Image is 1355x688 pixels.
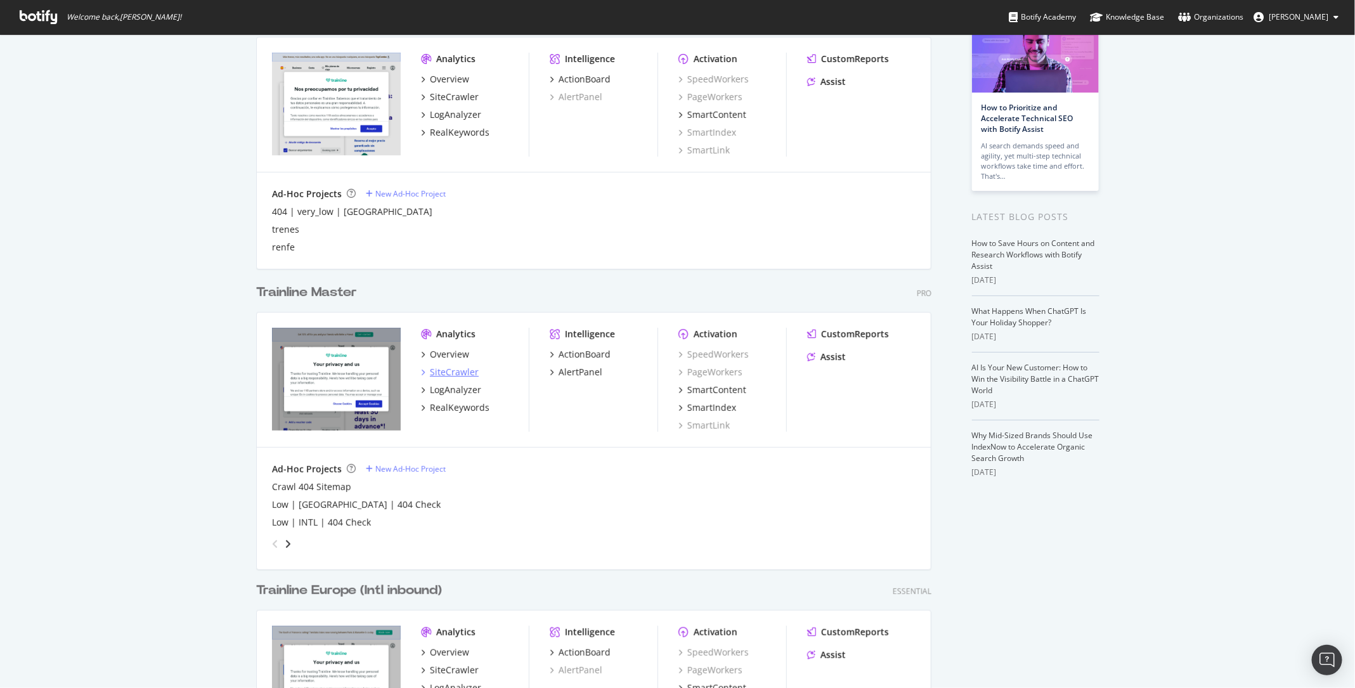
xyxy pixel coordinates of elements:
a: How to Save Hours on Content and Research Workflows with Botify Assist [972,238,1095,271]
div: Intelligence [565,53,615,65]
div: Knowledge Base [1090,11,1164,23]
div: Intelligence [565,328,615,341]
button: [PERSON_NAME] [1243,7,1349,27]
div: Latest Blog Posts [972,210,1099,224]
div: Overview [430,73,469,86]
a: LogAnalyzer [421,108,481,121]
a: AlertPanel [550,91,602,103]
a: SmartIndex [678,126,736,139]
div: Activation [694,328,737,341]
div: Activation [694,53,737,65]
div: CustomReports [821,328,889,341]
a: Assist [807,649,846,661]
a: CustomReports [807,328,889,341]
div: angle-right [283,538,292,550]
a: Trainline Master [256,283,362,302]
a: CustomReports [807,626,889,639]
img: How to Prioritize and Accelerate Technical SEO with Botify Assist [972,26,1099,93]
div: PageWorkers [678,366,742,379]
a: SmartContent [678,108,746,121]
div: Assist [820,351,846,363]
div: Overview [430,348,469,361]
div: Ad-Hoc Projects [272,188,342,200]
div: SmartContent [687,384,746,396]
a: Low | INTL | 404 Check [272,516,371,529]
a: SpeedWorkers [678,646,749,659]
div: angle-left [267,534,283,554]
div: AI search demands speed and agility, yet multi-step technical workflows take time and effort. Tha... [982,141,1089,181]
div: Trainline Master [256,283,357,302]
div: New Ad-Hoc Project [375,464,446,474]
a: SmartLink [678,419,730,432]
div: Analytics [436,328,476,341]
a: SiteCrawler [421,366,479,379]
div: SmartContent [687,108,746,121]
img: https://www.thetrainline.com/es [272,53,401,155]
a: Why Mid-Sized Brands Should Use IndexNow to Accelerate Organic Search Growth [972,430,1093,464]
div: Overview [430,646,469,659]
a: Low | [GEOGRAPHIC_DATA] | 404 Check [272,498,441,511]
img: https://www.thetrainline.com [272,328,401,431]
a: ActionBoard [550,73,611,86]
a: PageWorkers [678,664,742,677]
div: Assist [820,75,846,88]
div: [DATE] [972,275,1099,286]
a: 404 | very_low | [GEOGRAPHIC_DATA] [272,205,432,218]
div: RealKeywords [430,126,489,139]
a: Overview [421,348,469,361]
div: [DATE] [972,467,1099,478]
a: SmartLink [678,144,730,157]
div: [DATE] [972,331,1099,342]
a: RealKeywords [421,126,489,139]
a: Overview [421,73,469,86]
a: Trainline Europe (Intl inbound) [256,581,447,600]
div: Essential [893,586,931,597]
a: SmartIndex [678,401,736,414]
a: renfe [272,241,295,254]
div: Analytics [436,626,476,639]
a: SiteCrawler [421,91,479,103]
a: PageWorkers [678,91,742,103]
a: Assist [807,351,846,363]
a: LogAnalyzer [421,384,481,396]
div: Activation [694,626,737,639]
div: CustomReports [821,626,889,639]
a: ActionBoard [550,348,611,361]
a: AlertPanel [550,664,602,677]
a: ActionBoard [550,646,611,659]
a: Assist [807,75,846,88]
div: SmartIndex [687,401,736,414]
span: Welcome back, [PERSON_NAME] ! [67,12,181,22]
div: Open Intercom Messenger [1312,645,1342,675]
div: ActionBoard [559,73,611,86]
a: SmartContent [678,384,746,396]
div: [DATE] [972,399,1099,410]
a: SpeedWorkers [678,73,749,86]
div: Intelligence [565,626,615,639]
a: CustomReports [807,53,889,65]
div: New Ad-Hoc Project [375,188,446,199]
div: SiteCrawler [430,91,479,103]
div: Organizations [1178,11,1243,23]
div: Assist [820,649,846,661]
div: CustomReports [821,53,889,65]
a: SpeedWorkers [678,348,749,361]
div: Pro [917,288,931,299]
a: Crawl 404 Sitemap [272,481,351,493]
div: Ad-Hoc Projects [272,463,342,476]
div: RealKeywords [430,401,489,414]
a: New Ad-Hoc Project [366,188,446,199]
